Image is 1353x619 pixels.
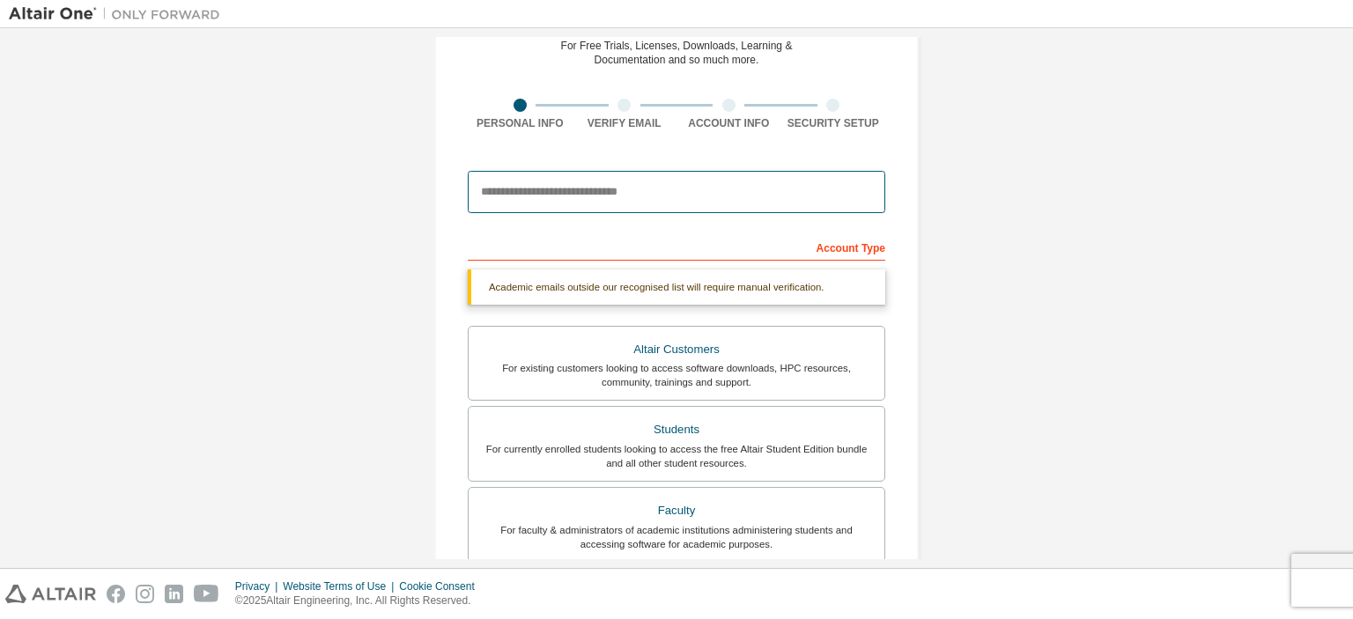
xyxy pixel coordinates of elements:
[479,498,874,523] div: Faculty
[573,116,677,130] div: Verify Email
[676,116,781,130] div: Account Info
[9,5,229,23] img: Altair One
[479,337,874,362] div: Altair Customers
[5,585,96,603] img: altair_logo.svg
[399,579,484,593] div: Cookie Consent
[561,39,793,67] div: For Free Trials, Licenses, Downloads, Learning & Documentation and so much more.
[235,593,485,608] p: © 2025 Altair Engineering, Inc. All Rights Reserved.
[136,585,154,603] img: instagram.svg
[107,585,125,603] img: facebook.svg
[468,232,885,261] div: Account Type
[283,579,399,593] div: Website Terms of Use
[165,585,183,603] img: linkedin.svg
[194,585,219,603] img: youtube.svg
[479,361,874,389] div: For existing customers looking to access software downloads, HPC resources, community, trainings ...
[479,523,874,551] div: For faculty & administrators of academic institutions administering students and accessing softwa...
[479,417,874,442] div: Students
[781,116,886,130] div: Security Setup
[479,442,874,470] div: For currently enrolled students looking to access the free Altair Student Edition bundle and all ...
[235,579,283,593] div: Privacy
[468,116,573,130] div: Personal Info
[468,269,885,305] div: Academic emails outside our recognised list will require manual verification.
